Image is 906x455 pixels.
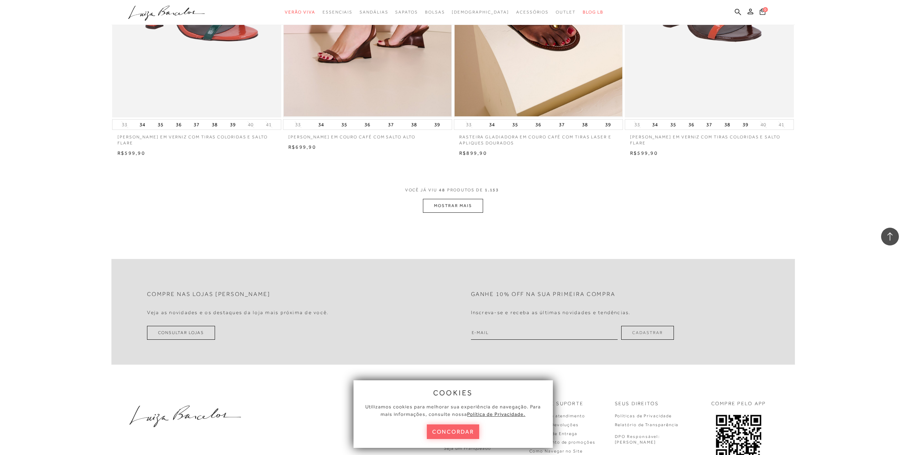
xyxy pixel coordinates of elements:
[557,120,567,129] button: 37
[137,120,147,129] button: 34
[156,120,166,129] button: 35
[288,144,316,150] span: R$699,90
[120,121,130,128] button: 33
[147,309,329,316] h4: Veja as novidades e os destaques da loja mais próxima de você.
[740,120,750,129] button: 39
[147,326,215,340] a: Consultar Lojas
[365,404,541,417] span: Utilizamos cookies para melhorar sua experiência de navegação. Para mais informações, consulte nossa
[776,121,786,128] button: 41
[556,6,576,19] a: categoryNavScreenReaderText
[704,120,714,129] button: 37
[129,406,241,427] img: luiza-barcelos.png
[228,120,238,129] button: 39
[615,422,679,427] a: Relatório de Transparência
[433,389,473,397] span: cookies
[427,424,480,439] button: concordar
[395,10,418,15] span: Sapatos
[386,120,396,129] button: 37
[395,6,418,19] a: categoryNavScreenReaderText
[625,130,794,146] a: [PERSON_NAME] EM VERNIZ COM TIRAS COLORIDAS E SALTO FLARE
[615,413,672,418] a: Políticas de Privacidade
[758,8,768,17] button: 0
[210,120,220,129] button: 38
[583,6,603,19] a: BLOG LB
[452,10,509,15] span: [DEMOGRAPHIC_DATA]
[454,130,623,146] a: RASTEIRA GLADIADORA EM COURO CAFÉ COM TIRAS LASER E APLIQUES DOURADOS
[630,150,658,156] span: R$599,90
[174,120,184,129] button: 36
[533,120,543,129] button: 36
[423,199,483,213] button: MOSTRAR MAIS
[285,6,315,19] a: categoryNavScreenReaderText
[487,120,497,129] button: 34
[603,120,613,129] button: 39
[285,10,315,15] span: Verão Viva
[452,6,509,19] a: noSubCategoriesText
[516,6,549,19] a: categoryNavScreenReaderText
[323,6,352,19] a: categoryNavScreenReaderText
[439,187,445,192] span: 48
[471,291,616,298] h2: Ganhe 10% off na sua primeira compra
[722,120,732,129] button: 38
[516,10,549,15] span: Acessórios
[405,187,501,192] span: VOCÊ JÁ VIU PRODUTOS DE
[529,440,596,445] a: Regulamento de promoções
[323,10,352,15] span: Essenciais
[360,6,388,19] a: categoryNavScreenReaderText
[471,326,618,340] input: E-mail
[580,120,590,129] button: 38
[711,400,766,407] p: COMPRE PELO APP
[117,150,145,156] span: R$599,90
[425,10,445,15] span: Bolsas
[459,150,487,156] span: R$899,90
[686,120,696,129] button: 36
[615,434,660,446] p: DPO Responsável: [PERSON_NAME]
[147,291,271,298] h2: Compre nas lojas [PERSON_NAME]
[432,120,442,129] button: 39
[362,120,372,129] button: 36
[621,326,674,340] button: Cadastrar
[409,120,419,129] button: 38
[360,10,388,15] span: Sandálias
[485,187,499,192] span: 1.153
[758,121,768,128] button: 40
[632,121,642,128] button: 33
[425,6,445,19] a: categoryNavScreenReaderText
[264,121,274,128] button: 41
[467,411,525,417] a: Política de Privacidade.
[464,121,474,128] button: 33
[339,120,349,129] button: 35
[246,121,256,128] button: 40
[556,10,576,15] span: Outlet
[112,130,281,146] a: [PERSON_NAME] EM VERNIZ COM TIRAS COLORIDAS E SALTO FLARE
[316,120,326,129] button: 34
[668,120,678,129] button: 35
[192,120,201,129] button: 37
[763,7,768,12] span: 0
[283,130,452,140] a: [PERSON_NAME] EM COURO CAFÉ COM SALTO ALTO
[471,309,631,316] h4: Inscreva-se e receba as últimas novidades e tendências.
[293,121,303,128] button: 33
[510,120,520,129] button: 35
[615,400,659,407] p: Seus Direitos
[650,120,660,129] button: 34
[583,10,603,15] span: BLOG LB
